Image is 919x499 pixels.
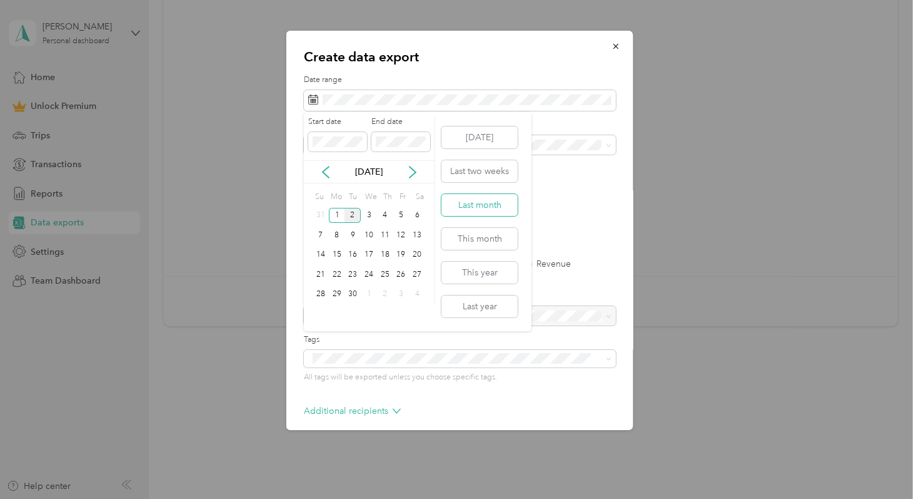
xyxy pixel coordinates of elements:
p: Additional recipients [304,404,401,418]
label: Date range [304,75,616,86]
div: 3 [393,287,409,302]
label: Start date [308,116,367,128]
div: 2 [377,287,393,302]
div: 31 [313,208,329,224]
button: Last month [441,194,518,216]
div: 19 [393,247,409,263]
div: Th [381,188,393,205]
div: 10 [361,227,377,243]
div: 13 [409,227,425,243]
p: [DATE] [343,165,395,178]
div: 25 [377,267,393,282]
p: All tags will be exported unless you choose specific tags. [304,372,616,383]
div: 1 [361,287,377,302]
div: 30 [344,287,361,302]
div: 4 [377,208,393,224]
div: Mo [329,188,343,205]
div: 28 [313,287,329,302]
div: 27 [409,267,425,282]
button: This month [441,228,518,250]
div: 1 [329,208,345,224]
div: Sa [413,188,425,205]
div: 11 [377,227,393,243]
div: 5 [393,208,409,224]
button: [DATE] [441,126,518,148]
div: 22 [329,267,345,282]
div: 14 [313,247,329,263]
div: 21 [313,267,329,282]
button: This year [441,262,518,284]
div: 16 [344,247,361,263]
label: Tags [304,334,616,346]
div: We [363,188,377,205]
div: 26 [393,267,409,282]
div: 9 [344,227,361,243]
iframe: Everlance-gr Chat Button Frame [849,429,919,499]
div: 4 [409,287,425,302]
div: 24 [361,267,377,282]
button: Last year [441,296,518,317]
div: Tu [346,188,358,205]
div: 3 [361,208,377,224]
div: 23 [344,267,361,282]
div: 17 [361,247,377,263]
p: Create data export [304,48,616,66]
div: Su [313,188,324,205]
div: 7 [313,227,329,243]
div: Fr [397,188,409,205]
div: 18 [377,247,393,263]
div: 6 [409,208,425,224]
div: 2 [344,208,361,224]
div: 8 [329,227,345,243]
div: 20 [409,247,425,263]
div: 15 [329,247,345,263]
button: Last two weeks [441,160,518,182]
label: End date [371,116,430,128]
div: 29 [329,287,345,302]
div: 12 [393,227,409,243]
